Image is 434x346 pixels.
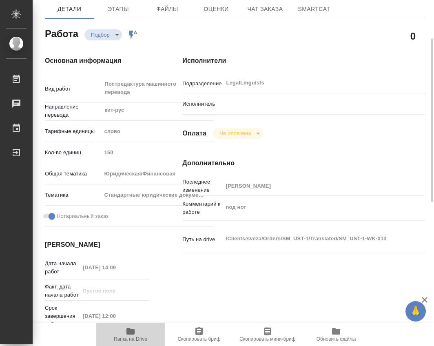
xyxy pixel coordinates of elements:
p: Вид работ [45,85,101,93]
input: Пустое поле [223,180,405,192]
p: Факт. дата начала работ [45,283,80,299]
h4: Основная информация [45,56,150,66]
span: Папка на Drive [114,336,147,342]
div: Подбор [84,29,122,40]
span: Этапы [99,4,138,14]
span: Файлы [148,4,187,14]
input: Пустое поле [80,262,150,273]
span: Скопировать бриф [177,336,220,342]
h4: [PERSON_NAME] [45,240,150,250]
h4: Исполнители [182,56,425,66]
textarea: /Clients/sveza/Orders/SM_UST-1/Translated/SM_UST-1-WK-013 [223,232,405,246]
p: Дата начала работ [45,259,80,276]
span: SmartCat [294,4,334,14]
textarea: под нот [223,200,405,214]
span: Обновить файлы [317,336,356,342]
div: Подбор [213,128,263,139]
input: Пустое поле [80,285,150,297]
span: Нотариальный заказ [57,212,108,220]
p: Тематика [45,191,101,199]
input: Пустое поле [80,310,150,322]
div: Стандартные юридические документы, договоры, уставы [101,188,214,202]
span: Чат заказа [246,4,285,14]
p: Последнее изменение [182,178,223,194]
p: Направление перевода [45,103,101,119]
button: Скопировать мини-бриф [233,323,302,346]
h2: 0 [410,29,416,43]
p: Путь на drive [182,235,223,244]
div: слово [101,124,214,138]
p: Срок завершения работ [45,304,80,328]
h4: Дополнительно [182,158,425,168]
input: Пустое поле [101,146,214,158]
button: Скопировать бриф [165,323,233,346]
span: Оценки [197,4,236,14]
p: Общая тематика [45,170,101,178]
div: Юридическая/Финансовая [101,167,214,181]
button: Обновить файлы [302,323,370,346]
p: Тарифные единицы [45,127,101,135]
span: Детали [50,4,89,14]
button: Папка на Drive [96,323,165,346]
button: Подбор [89,31,112,38]
p: Кол-во единиц [45,149,101,157]
p: Комментарий к работе [182,200,223,216]
h2: Работа [45,26,78,40]
span: 🙏 [409,303,423,320]
span: Скопировать мини-бриф [239,336,295,342]
button: Не оплачена [217,130,253,137]
button: 🙏 [405,301,426,322]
